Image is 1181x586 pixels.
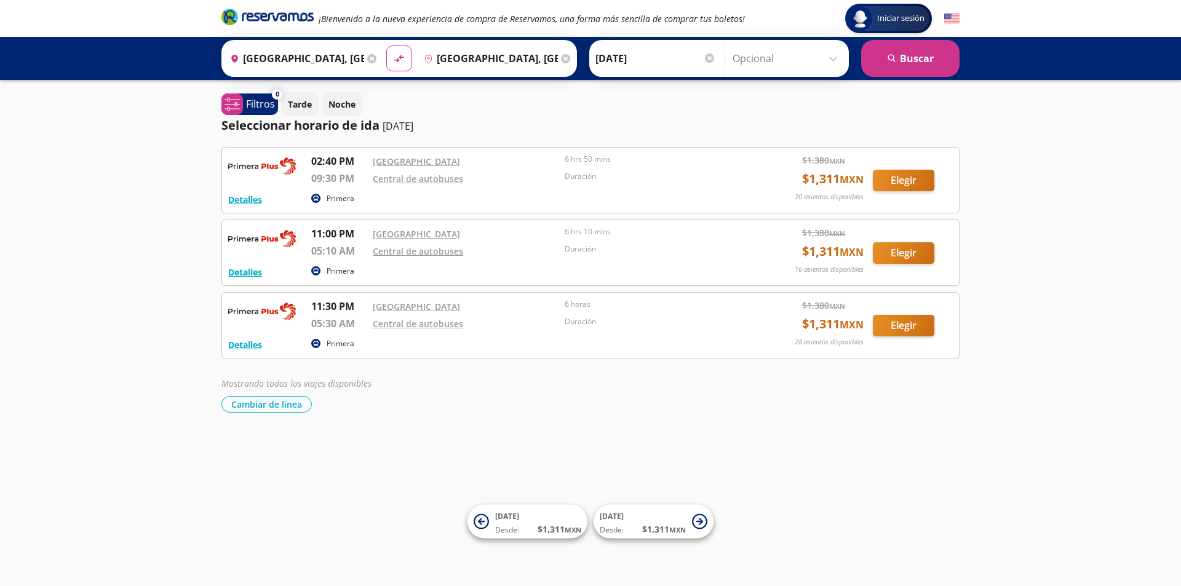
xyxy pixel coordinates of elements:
[733,43,843,74] input: Opcional
[565,316,750,327] p: Duración
[288,98,312,111] p: Tarde
[565,244,750,255] p: Duración
[311,316,367,331] p: 05:30 AM
[565,171,750,182] p: Duración
[221,378,372,389] em: Mostrando todos los viajes disponibles
[795,337,864,347] p: 28 asientos disponibles
[311,226,367,241] p: 11:00 PM
[467,505,587,539] button: [DATE]Desde:$1,311MXN
[861,40,960,77] button: Buscar
[322,92,362,116] button: Noche
[319,13,745,25] em: ¡Bienvenido a la nueva experiencia de compra de Reservamos, una forma más sencilla de comprar tus...
[276,89,279,100] span: 0
[669,525,686,534] small: MXN
[495,511,519,521] span: [DATE]
[228,266,262,279] button: Detalles
[495,525,519,536] span: Desde:
[327,193,354,204] p: Primera
[565,525,581,534] small: MXN
[802,315,864,333] span: $ 1,311
[228,193,262,206] button: Detalles
[565,226,750,237] p: 6 hrs 10 mins
[840,245,864,259] small: MXN
[373,156,460,167] a: [GEOGRAPHIC_DATA]
[802,299,845,312] span: $ 1,380
[383,119,413,133] p: [DATE]
[228,154,296,178] img: RESERVAMOS
[246,97,275,111] p: Filtros
[600,511,624,521] span: [DATE]
[840,318,864,331] small: MXN
[873,242,934,264] button: Elegir
[840,173,864,186] small: MXN
[311,171,367,186] p: 09:30 PM
[565,154,750,165] p: 6 hrs 50 mins
[221,93,278,115] button: 0Filtros
[221,116,380,135] p: Seleccionar horario de ida
[327,338,354,349] p: Primera
[419,43,558,74] input: Buscar Destino
[944,11,960,26] button: English
[538,523,581,536] span: $ 1,311
[373,245,463,257] a: Central de autobuses
[829,229,845,238] small: MXN
[373,228,460,240] a: [GEOGRAPHIC_DATA]
[328,98,356,111] p: Noche
[225,43,364,74] input: Buscar Origen
[802,170,864,188] span: $ 1,311
[373,318,463,330] a: Central de autobuses
[594,505,714,539] button: [DATE]Desde:$1,311MXN
[373,301,460,312] a: [GEOGRAPHIC_DATA]
[795,264,864,275] p: 16 asientos disponibles
[595,43,716,74] input: Elegir Fecha
[565,299,750,310] p: 6 horas
[311,244,367,258] p: 05:10 AM
[228,226,296,251] img: RESERVAMOS
[829,156,845,165] small: MXN
[795,192,864,202] p: 20 asientos disponibles
[872,12,929,25] span: Iniciar sesión
[642,523,686,536] span: $ 1,311
[221,7,314,30] a: Brand Logo
[221,396,312,413] button: Cambiar de línea
[327,266,354,277] p: Primera
[829,301,845,311] small: MXN
[221,7,314,26] i: Brand Logo
[281,92,319,116] button: Tarde
[873,315,934,336] button: Elegir
[600,525,624,536] span: Desde:
[802,154,845,167] span: $ 1,380
[228,338,262,351] button: Detalles
[373,173,463,184] a: Central de autobuses
[311,299,367,314] p: 11:30 PM
[228,299,296,323] img: RESERVAMOS
[873,170,934,191] button: Elegir
[311,154,367,168] p: 02:40 PM
[802,226,845,239] span: $ 1,380
[802,242,864,261] span: $ 1,311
